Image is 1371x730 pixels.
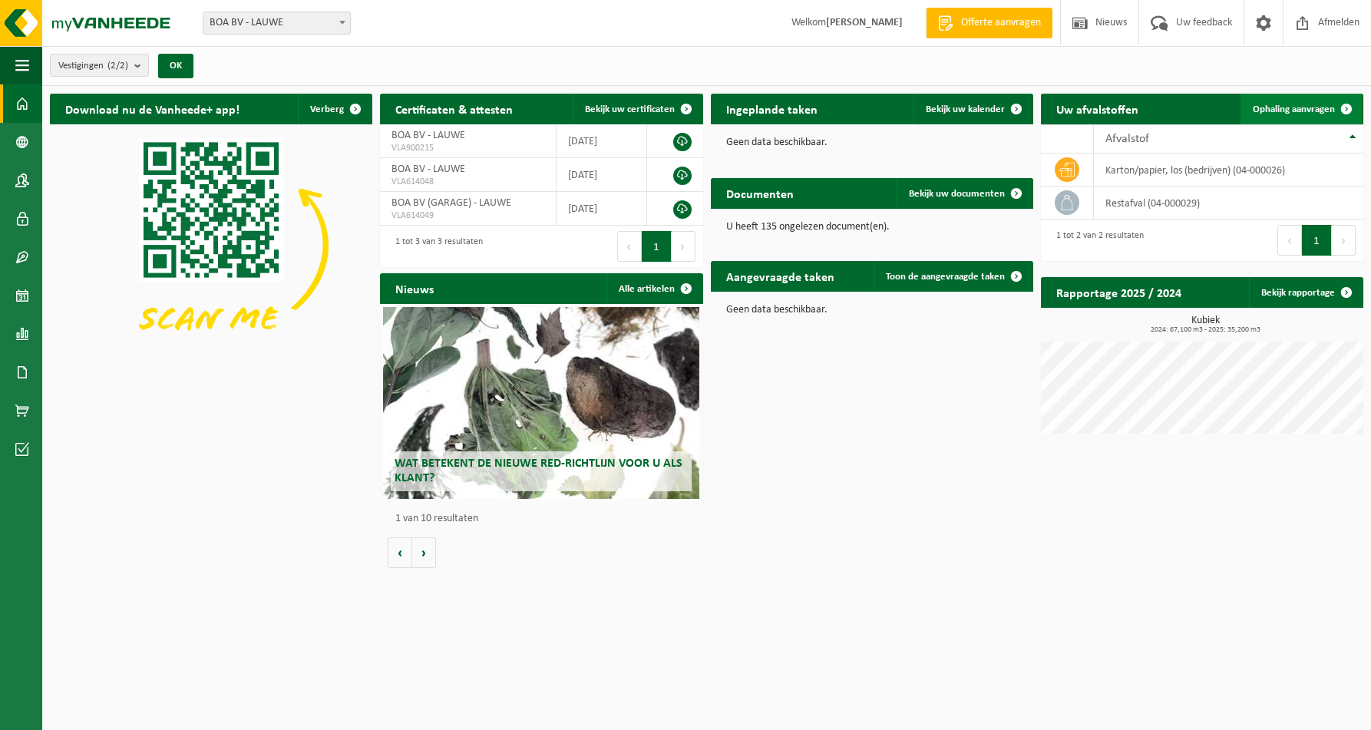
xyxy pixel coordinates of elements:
p: Geen data beschikbaar. [726,305,1018,315]
h2: Documenten [711,178,809,208]
h2: Rapportage 2025 / 2024 [1041,277,1197,307]
span: Vestigingen [58,55,128,78]
a: Bekijk rapportage [1249,277,1362,308]
h2: Ingeplande taken [711,94,833,124]
p: U heeft 135 ongelezen document(en). [726,222,1018,233]
button: Previous [1277,225,1302,256]
button: 1 [1302,225,1332,256]
span: VLA614048 [391,176,543,188]
h2: Aangevraagde taken [711,261,850,291]
img: Download de VHEPlus App [50,124,372,366]
button: Vorige [388,537,412,568]
span: Toon de aangevraagde taken [886,272,1005,282]
count: (2/2) [107,61,128,71]
button: Next [672,231,695,262]
span: Offerte aanvragen [957,15,1045,31]
span: Ophaling aanvragen [1253,104,1335,114]
a: Bekijk uw documenten [897,178,1032,209]
a: Toon de aangevraagde taken [874,261,1032,292]
button: Verberg [298,94,371,124]
h2: Download nu de Vanheede+ app! [50,94,255,124]
span: VLA614049 [391,210,543,222]
button: Volgende [412,537,436,568]
span: Bekijk uw certificaten [585,104,675,114]
button: Next [1332,225,1356,256]
strong: [PERSON_NAME] [826,17,903,28]
h2: Nieuws [380,273,449,303]
span: Verberg [310,104,344,114]
span: BOA BV (GARAGE) - LAUWE [391,197,511,209]
span: Afvalstof [1105,133,1149,145]
span: Bekijk uw kalender [926,104,1005,114]
a: Bekijk uw certificaten [573,94,702,124]
span: BOA BV - LAUWE [203,12,350,34]
div: 1 tot 2 van 2 resultaten [1049,223,1144,257]
a: Bekijk uw kalender [913,94,1032,124]
div: 1 tot 3 van 3 resultaten [388,230,483,263]
a: Ophaling aanvragen [1241,94,1362,124]
span: Bekijk uw documenten [909,189,1005,199]
h2: Certificaten & attesten [380,94,528,124]
button: OK [158,54,193,78]
button: Vestigingen(2/2) [50,54,149,77]
td: [DATE] [557,158,647,192]
span: 2024: 67,100 m3 - 2025: 35,200 m3 [1049,326,1363,334]
a: Offerte aanvragen [926,8,1052,38]
span: BOA BV - LAUWE [203,12,351,35]
h3: Kubiek [1049,315,1363,334]
h2: Uw afvalstoffen [1041,94,1154,124]
button: Previous [617,231,642,262]
span: BOA BV - LAUWE [391,130,465,141]
a: Alle artikelen [606,273,702,304]
td: karton/papier, los (bedrijven) (04-000026) [1094,154,1363,187]
span: Wat betekent de nieuwe RED-richtlijn voor u als klant? [395,457,682,484]
td: [DATE] [557,124,647,158]
span: BOA BV - LAUWE [391,164,465,175]
p: 1 van 10 resultaten [395,514,695,524]
a: Wat betekent de nieuwe RED-richtlijn voor u als klant? [383,307,699,499]
span: VLA900215 [391,142,543,154]
button: 1 [642,231,672,262]
td: restafval (04-000029) [1094,187,1363,220]
td: [DATE] [557,192,647,226]
p: Geen data beschikbaar. [726,137,1018,148]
